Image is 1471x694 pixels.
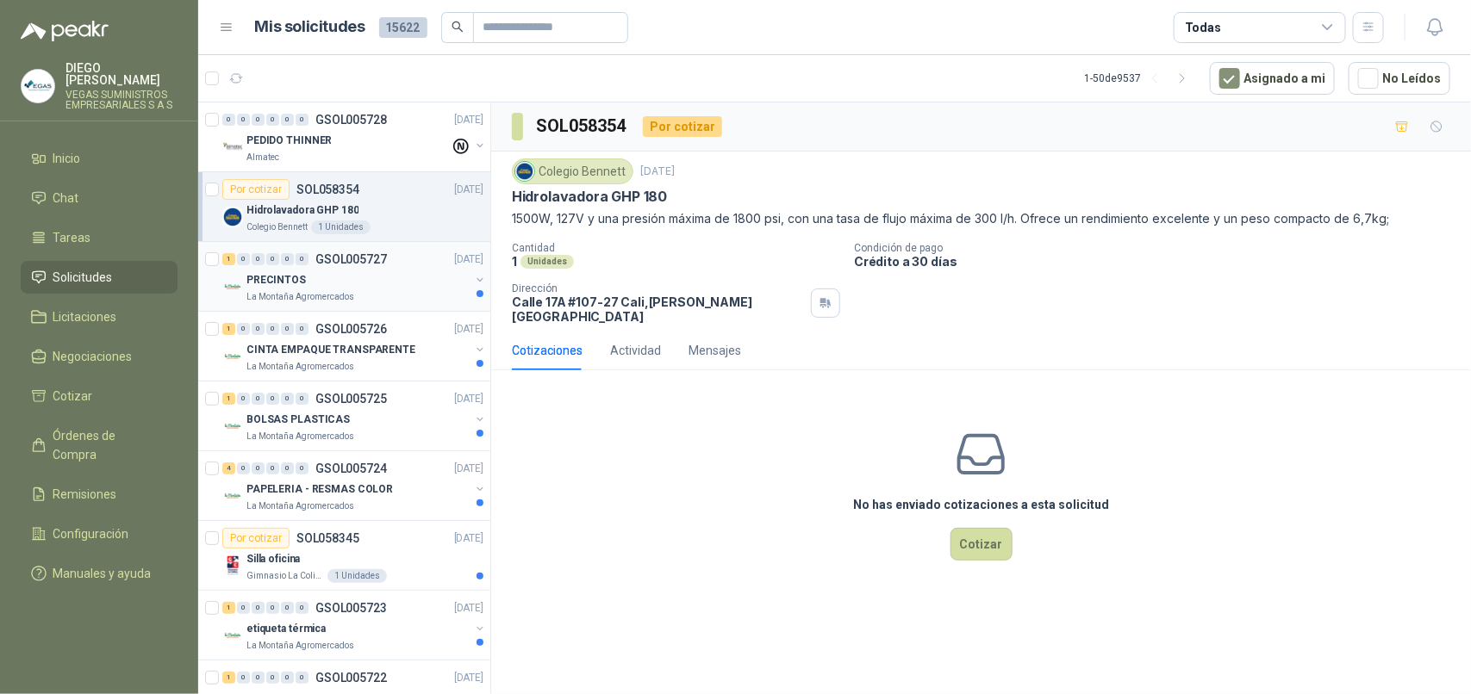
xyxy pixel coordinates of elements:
[246,360,354,374] p: La Montaña Agromercados
[512,341,583,360] div: Cotizaciones
[281,323,294,335] div: 0
[1210,62,1335,95] button: Asignado a mi
[237,114,250,126] div: 0
[252,462,265,474] div: 0
[21,261,178,294] a: Solicitudes
[266,462,279,474] div: 0
[512,282,804,294] p: Dirección
[53,228,91,247] span: Tareas
[311,220,371,234] div: 1 Unidades
[246,621,326,637] p: etiqueta térmica
[222,109,487,164] a: 0 0 0 0 0 0 GSOL005728[DATE] Company LogoPEDIDO THINNERAlmatec
[854,254,1464,269] p: Crédito a 30 días
[21,478,178,511] a: Remisiones
[315,323,387,335] p: GSOL005726
[53,524,129,543] span: Configuración
[512,188,667,206] p: Hidrolavadora GHP 180
[252,393,265,405] div: 0
[246,342,415,358] p: CINTA EMPAQUE TRANSPARENTE
[53,268,113,287] span: Solicitudes
[222,625,243,646] img: Company Logo
[643,116,722,137] div: Por cotizar
[222,179,290,200] div: Por cotizar
[640,164,675,180] p: [DATE]
[21,419,178,471] a: Órdenes de Compra
[246,272,306,288] p: PRECINTOS
[281,462,294,474] div: 0
[296,602,309,614] div: 0
[454,530,483,547] p: [DATE]
[222,555,243,576] img: Company Logo
[246,412,350,428] p: BOLSAS PLASTICAS
[452,21,464,33] span: search
[379,17,427,38] span: 15622
[454,321,483,338] p: [DATE]
[296,114,309,126] div: 0
[296,393,309,405] div: 0
[53,347,133,366] span: Negociaciones
[53,149,81,168] span: Inicio
[222,458,487,513] a: 4 0 0 0 0 0 GSOL005724[DATE] Company LogoPAPELERIA - RESMAS COLORLa Montaña Agromercados
[281,672,294,684] div: 0
[21,557,178,590] a: Manuales y ayuda
[222,319,487,374] a: 1 0 0 0 0 0 GSOL005726[DATE] Company LogoCINTA EMPAQUE TRANSPARENTELa Montaña Agromercados
[266,253,279,265] div: 0
[246,499,354,513] p: La Montaña Agromercados
[222,462,235,474] div: 4
[1349,62,1450,95] button: No Leídos
[222,276,243,297] img: Company Logo
[222,137,243,158] img: Company Logo
[512,294,804,324] p: Calle 17A #107-27 Cali , [PERSON_NAME][GEOGRAPHIC_DATA]
[1084,65,1196,92] div: 1 - 50 de 9537
[53,426,161,464] span: Órdenes de Compra
[252,253,265,265] div: 0
[198,172,490,242] a: Por cotizarSOL058354[DATE] Company LogoHidrolavadora GHP 180Colegio Bennett1 Unidades
[237,672,250,684] div: 0
[237,393,250,405] div: 0
[281,393,294,405] div: 0
[21,517,178,550] a: Configuración
[252,602,265,614] div: 0
[512,209,1450,228] p: 1500W, 127V y una presión máxima de 1800 psi, con una tasa de flujo máxima de 300 l/h. Ofrece un ...
[21,380,178,412] a: Cotizar
[222,249,487,304] a: 1 0 0 0 0 0 GSOL005727[DATE] Company LogoPRECINTOSLa Montaña Agromercados
[512,242,840,254] p: Cantidad
[315,602,387,614] p: GSOL005723
[53,387,93,406] span: Cotizar
[222,598,487,653] a: 1 0 0 0 0 0 GSOL005723[DATE] Company Logoetiqueta térmicaLa Montaña Agromercados
[246,220,308,234] p: Colegio Bennett
[951,528,1013,561] button: Cotizar
[512,158,633,184] div: Colegio Bennett
[222,393,235,405] div: 1
[296,532,359,544] p: SOL058345
[281,602,294,614] div: 0
[21,340,178,373] a: Negociaciones
[296,462,309,474] div: 0
[53,307,117,326] span: Licitaciones
[454,391,483,407] p: [DATE]
[281,253,294,265] div: 0
[1185,18,1221,37] div: Todas
[454,182,483,198] p: [DATE]
[246,430,354,443] p: La Montaña Agromercados
[515,162,534,181] img: Company Logo
[53,485,117,504] span: Remisiones
[246,202,358,219] p: Hidrolavadora GHP 180
[296,183,359,195] p: SOL058354
[255,15,365,40] h1: Mis solicitudes
[520,255,574,269] div: Unidades
[266,323,279,335] div: 0
[21,301,178,333] a: Licitaciones
[252,672,265,684] div: 0
[266,393,279,405] div: 0
[296,253,309,265] div: 0
[853,495,1109,514] h3: No has enviado cotizaciones a esta solicitud
[53,564,152,583] span: Manuales y ayuda
[246,569,324,583] p: Gimnasio La Colina
[222,602,235,614] div: 1
[854,242,1464,254] p: Condición de pago
[537,113,629,139] h3: SOL058354
[222,672,235,684] div: 1
[266,114,279,126] div: 0
[454,670,483,686] p: [DATE]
